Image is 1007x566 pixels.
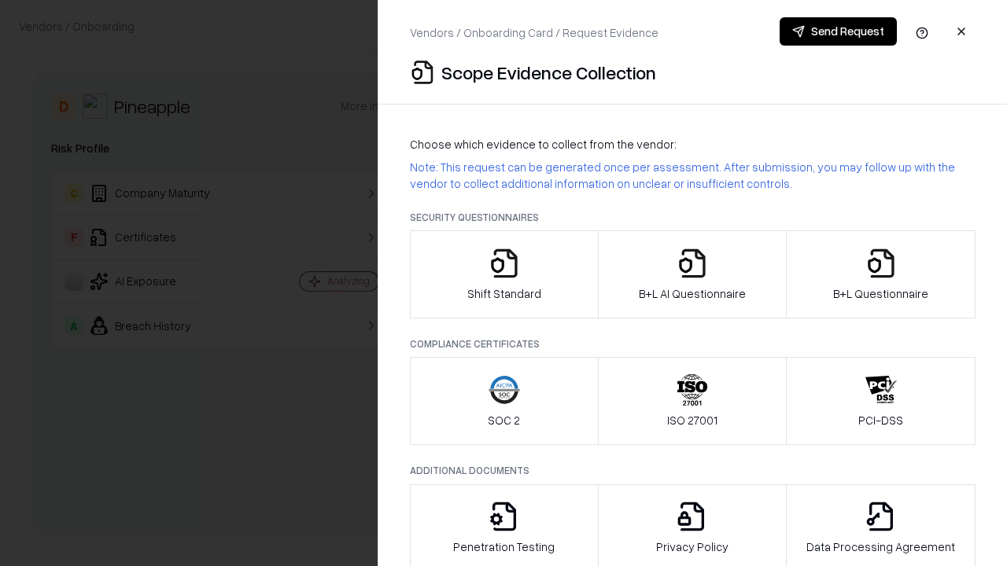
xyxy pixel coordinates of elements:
button: Send Request [780,17,897,46]
p: Compliance Certificates [410,337,976,351]
p: B+L AI Questionnaire [639,285,746,302]
p: Security Questionnaires [410,211,976,224]
p: Scope Evidence Collection [441,60,656,85]
button: ISO 27001 [598,357,788,445]
p: Privacy Policy [656,538,729,555]
button: SOC 2 [410,357,599,445]
button: PCI-DSS [786,357,976,445]
button: B+L AI Questionnaire [598,230,788,318]
p: Note: This request can be generated once per assessment. After submission, you may follow up with... [410,159,976,192]
button: Shift Standard [410,230,599,318]
button: B+L Questionnaire [786,230,976,318]
p: Additional Documents [410,464,976,477]
p: Data Processing Agreement [806,538,955,555]
p: SOC 2 [488,412,520,428]
p: Choose which evidence to collect from the vendor: [410,136,976,153]
p: PCI-DSS [858,412,903,428]
p: Shift Standard [467,285,541,302]
p: ISO 27001 [667,412,717,428]
p: Penetration Testing [453,538,555,555]
p: B+L Questionnaire [833,285,928,302]
p: Vendors / Onboarding Card / Request Evidence [410,24,658,41]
